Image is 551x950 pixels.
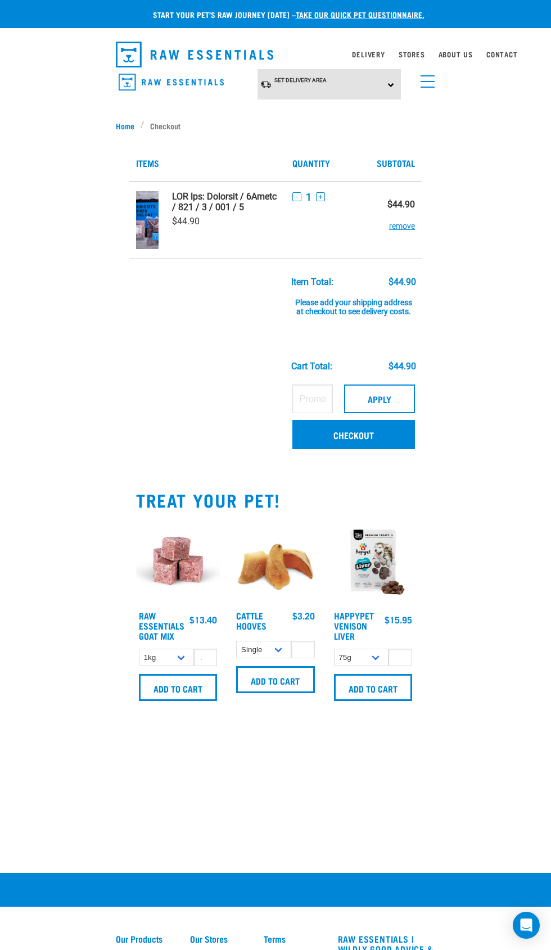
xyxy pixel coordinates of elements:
input: Add to cart [334,674,412,701]
span: Set Delivery Area [274,77,327,83]
button: + [316,192,325,201]
div: $3.20 [292,610,315,621]
a: take our quick pet questionnaire. [296,12,424,16]
div: $15.95 [385,614,412,625]
a: Checkout [292,420,415,449]
div: Open Intercom Messenger [513,912,540,939]
a: Contact [486,52,518,56]
button: Apply [344,384,415,413]
a: LOR Ips: Dolorsit / 6Ametc / 821 / 3 / 001 / 5 [172,191,278,212]
h2: TREAT YOUR PET! [136,490,415,510]
th: Quantity [286,145,368,182]
a: Home [116,120,141,132]
img: Happypet_Venison-liver_70g.1.jpg [331,519,415,603]
input: Add to cart [236,666,314,693]
img: Get Started Cat (Standard) [136,191,159,249]
span: 1 [306,191,311,203]
a: Our Stores [190,934,251,944]
div: Item Total: [291,277,333,287]
a: Stores [399,52,425,56]
a: Raw Essentials Goat Mix [139,613,184,638]
input: 1 [389,649,412,666]
img: Goat-MIx_38448.jpg [136,519,220,603]
div: $44.90 [389,361,416,372]
a: Delivery [352,52,385,56]
a: Happypet Venison Liver [334,613,374,638]
img: Raw Essentials Logo [116,42,273,67]
th: Items [129,145,286,182]
input: Add to cart [139,674,217,701]
nav: breadcrumbs [116,120,435,132]
img: Cattle_Hooves.jpg [233,519,317,603]
a: About Us [439,52,473,56]
a: menu [415,69,435,89]
span: $44.90 [172,216,200,227]
input: Promo code [292,384,333,413]
button: remove [389,210,415,232]
a: Cattle Hooves [236,613,267,628]
img: van-moving.png [260,80,272,89]
a: Our Products [116,934,177,944]
div: $44.90 [389,277,416,287]
button: - [292,192,301,201]
div: Cart total: [291,361,332,372]
input: 1 [194,649,218,666]
img: Raw Essentials Logo [119,74,224,91]
div: Please add your shipping address at checkout to see delivery costs. [291,287,416,316]
input: 1 [291,641,315,658]
td: $44.90 [368,182,422,259]
nav: dropdown navigation [107,37,444,72]
div: $13.40 [189,614,217,625]
th: Subtotal [368,145,422,182]
a: Terms [264,934,324,944]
